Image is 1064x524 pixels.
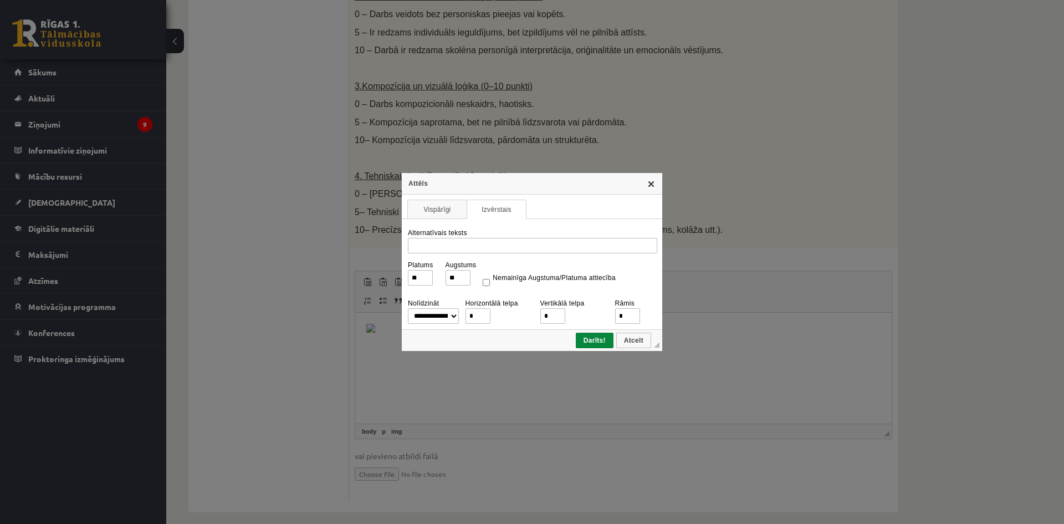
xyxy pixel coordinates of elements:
[647,179,656,188] a: Aizvērt
[407,224,657,327] div: Izvērstais
[408,299,439,307] label: Nolīdzināt
[617,337,650,344] span: Atcelt
[654,342,659,348] div: Mērogot
[407,200,467,219] a: Vispārīgi
[11,11,525,24] body: Bagātinātā teksta redaktors, wiswyg-editor-user-answer-47433836584360
[576,333,613,348] a: Darīts!
[11,11,20,20] img: image.jpg
[615,299,635,307] label: Rāmis
[540,299,585,307] label: Vertikālā telpa
[465,299,518,307] label: Horizontālā telpa
[467,200,526,219] a: Izvērstais
[616,333,651,348] a: Atcelt
[577,337,612,344] span: Darīts!
[446,261,477,269] label: Augstums
[408,261,433,269] label: Platums
[408,229,467,237] label: Alternatīvais teksts
[402,173,662,195] div: Attēls
[493,274,616,282] label: Nemainīga Augstuma/Platuma attiecība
